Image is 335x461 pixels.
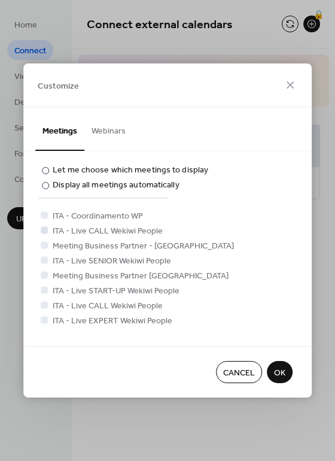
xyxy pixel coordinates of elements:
[53,315,172,327] span: ITA - Live EXPERT Wekiwi People
[53,179,179,192] div: Display all meetings automatically
[53,300,163,313] span: ITA - Live CALL Wekiwi People
[274,367,285,380] span: OK
[53,285,179,298] span: ITA - Live START-UP Wekiwi People
[38,80,79,92] span: Customize
[53,255,171,268] span: ITA - Live SENIOR Wekiwi People
[53,270,229,283] span: Meeting Business Partner [GEOGRAPHIC_DATA]
[267,361,293,383] button: OK
[84,107,133,150] button: Webinars
[223,367,255,380] span: Cancel
[53,225,163,238] span: ITA - Live CALL Wekiwi People
[53,210,143,223] span: ITA - Coordinamento WP
[216,361,262,383] button: Cancel
[35,107,84,151] button: Meetings
[53,240,234,253] span: Meeting Business Partner - [GEOGRAPHIC_DATA]
[53,164,208,177] div: Let me choose which meetings to display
